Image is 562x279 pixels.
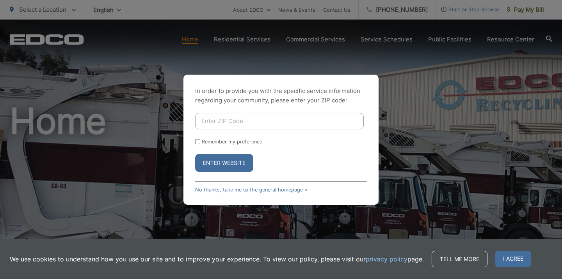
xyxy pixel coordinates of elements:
[195,113,364,129] input: Enter ZIP Code
[366,254,407,264] a: privacy policy
[432,251,487,267] a: Tell me more
[495,251,531,267] span: I agree
[195,86,367,105] p: In order to provide you with the specific service information regarding your community, please en...
[195,187,308,193] a: No thanks, take me to the general homepage >
[202,139,262,145] label: Remember my preference
[195,154,253,172] button: Enter Website
[10,254,424,264] p: We use cookies to understand how you use our site and to improve your experience. To view our pol...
